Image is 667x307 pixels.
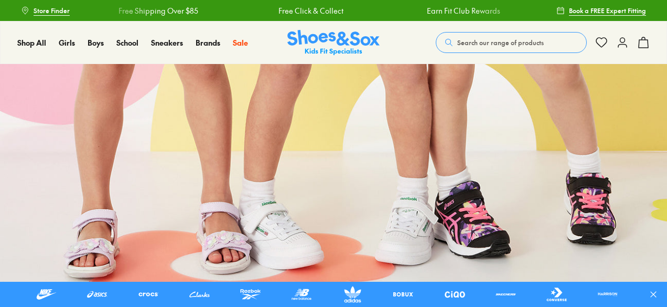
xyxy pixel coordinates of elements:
img: SNS_Logo_Responsive.svg [287,30,380,56]
a: Store Finder [21,1,70,20]
a: Shoes & Sox [287,30,380,56]
span: Store Finder [34,6,70,15]
a: Girls [59,37,75,48]
a: Sneakers [151,37,183,48]
a: Book a FREE Expert Fitting [556,1,646,20]
button: Search our range of products [436,32,587,53]
a: Boys [88,37,104,48]
span: Search our range of products [457,38,544,47]
a: Free Click & Collect [278,5,343,16]
a: Shop All [17,37,46,48]
a: Earn Fit Club Rewards [426,5,500,16]
span: Book a FREE Expert Fitting [569,6,646,15]
a: Sale [233,37,248,48]
a: Free Shipping Over $85 [119,5,198,16]
a: School [116,37,138,48]
a: Brands [196,37,220,48]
